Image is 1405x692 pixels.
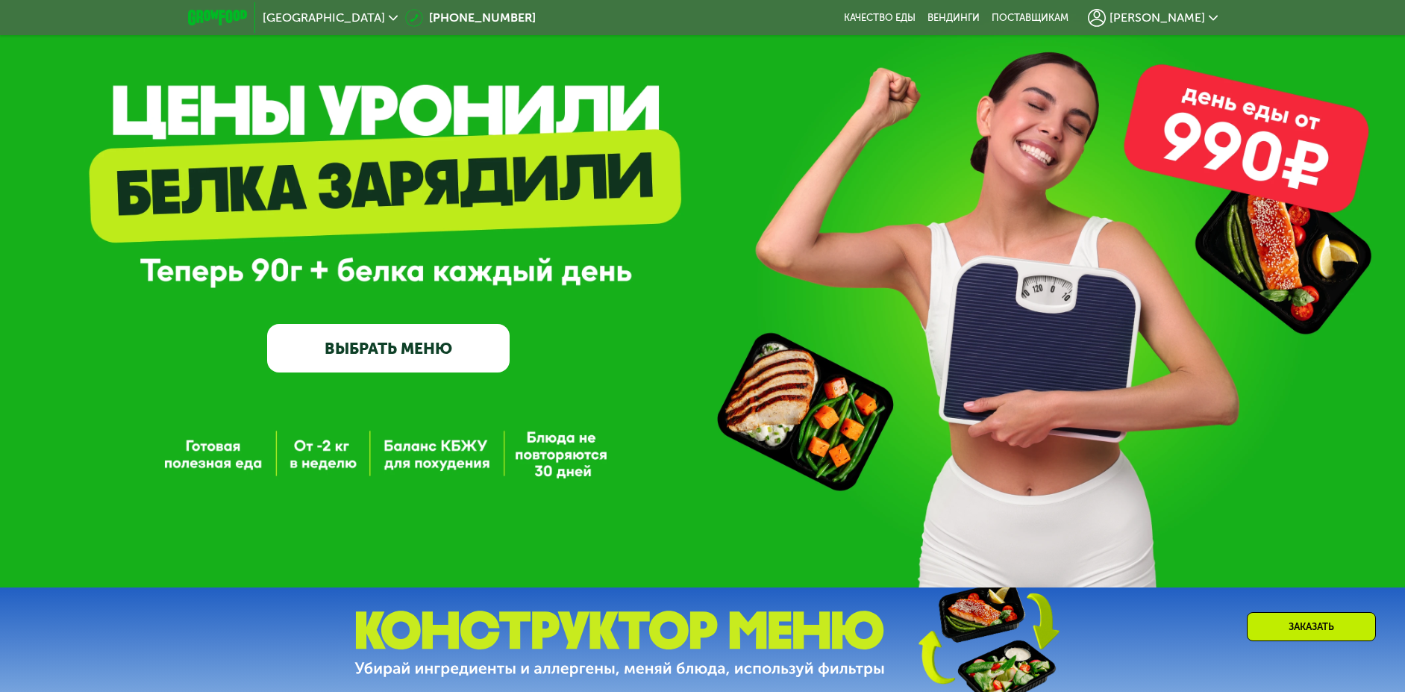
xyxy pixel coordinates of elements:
[1247,612,1376,641] div: Заказать
[267,324,510,373] a: ВЫБРАТЬ МЕНЮ
[405,9,536,27] a: [PHONE_NUMBER]
[844,12,916,24] a: Качество еды
[927,12,980,24] a: Вендинги
[1110,12,1205,24] span: [PERSON_NAME]
[263,12,385,24] span: [GEOGRAPHIC_DATA]
[992,12,1068,24] div: поставщикам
